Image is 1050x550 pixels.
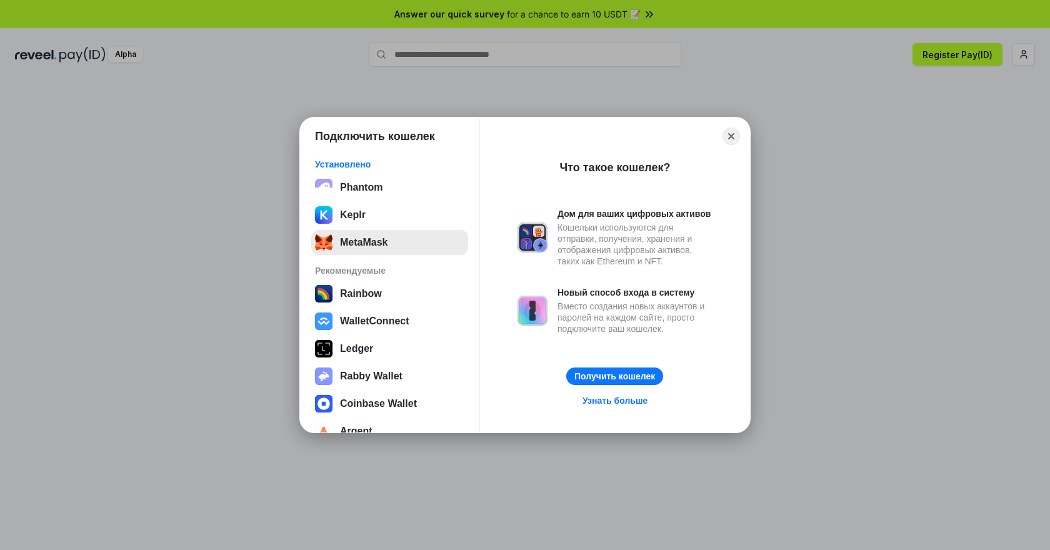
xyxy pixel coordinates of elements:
[315,340,332,357] img: svg+xml,%3Csvg%20xmlns%3D%22http%3A%2F%2Fwww.w3.org%2F2000%2Fsvg%22%20width%3D%2228%22%20height%3...
[517,296,547,326] img: svg+xml,%3Csvg%20xmlns%3D%22http%3A%2F%2Fwww.w3.org%2F2000%2Fsvg%22%20fill%3D%22none%22%20viewBox...
[315,422,332,440] img: svg+xml,%3Csvg%20width%3D%2228%22%20height%3D%2228%22%20viewBox%3D%220%200%2028%2028%22%20fill%3D...
[311,281,468,306] button: Rainbow
[315,159,464,170] div: Установлено
[311,230,468,255] button: MetaMask
[315,285,332,302] img: svg+xml,%3Csvg%20width%3D%22120%22%20height%3D%22120%22%20viewBox%3D%220%200%20120%20120%22%20fil...
[340,209,366,221] div: Keplr
[557,287,712,298] div: Новый способ входа в систему
[315,367,332,385] img: svg+xml,%3Csvg%20xmlns%3D%22http%3A%2F%2Fwww.w3.org%2F2000%2Fsvg%22%20fill%3D%22none%22%20viewBox...
[340,237,387,248] div: MetaMask
[722,127,740,145] button: Close
[340,398,417,409] div: Coinbase Wallet
[340,288,382,299] div: Rainbow
[340,426,372,437] div: Argent
[315,129,435,144] h1: Подключить кошелек
[311,309,468,334] button: WalletConnect
[566,367,663,385] button: Получить кошелек
[340,316,409,327] div: WalletConnect
[315,395,332,412] img: svg+xml,%3Csvg%20width%3D%2228%22%20height%3D%2228%22%20viewBox%3D%220%200%2028%2028%22%20fill%3D...
[340,371,402,382] div: Rabby Wallet
[575,392,655,409] a: Узнать больше
[517,222,547,252] img: svg+xml,%3Csvg%20xmlns%3D%22http%3A%2F%2Fwww.w3.org%2F2000%2Fsvg%22%20fill%3D%22none%22%20viewBox...
[315,234,332,251] img: svg+xml;base64,PHN2ZyB3aWR0aD0iMzUiIGhlaWdodD0iMzQiIHZpZXdCb3g9IjAgMCAzNSAzNCIgZmlsbD0ibm9uZSIgeG...
[340,182,382,193] div: Phantom
[311,202,468,227] button: Keplr
[557,222,712,267] div: Кошельки используются для отправки, получения, хранения и отображения цифровых активов, таких как...
[582,395,647,406] div: Узнать больше
[315,312,332,330] img: svg+xml,%3Csvg%20width%3D%2228%22%20height%3D%2228%22%20viewBox%3D%220%200%2028%2028%22%20fill%3D...
[340,343,373,354] div: Ledger
[311,175,468,200] button: Phantom
[311,419,468,444] button: Argent
[315,206,332,224] img: ByMCUfJCc2WaAAAAAElFTkSuQmCC
[311,391,468,416] button: Coinbase Wallet
[560,160,671,175] div: Что такое кошелек?
[315,265,464,276] div: Рекомендуемые
[311,336,468,361] button: Ledger
[311,364,468,389] button: Rabby Wallet
[557,208,712,219] div: Дом для ваших цифровых активов
[574,371,655,382] div: Получить кошелек
[315,179,332,196] img: epq2vO3P5aLWl15yRS7Q49p1fHTx2Sgh99jU3kfXv7cnPATIVQHAx5oQs66JWv3SWEjHOsb3kKgmE5WNBxBId7C8gm8wEgOvz...
[557,301,712,334] div: Вместо создания новых аккаунтов и паролей на каждом сайте, просто подключите ваш кошелек.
